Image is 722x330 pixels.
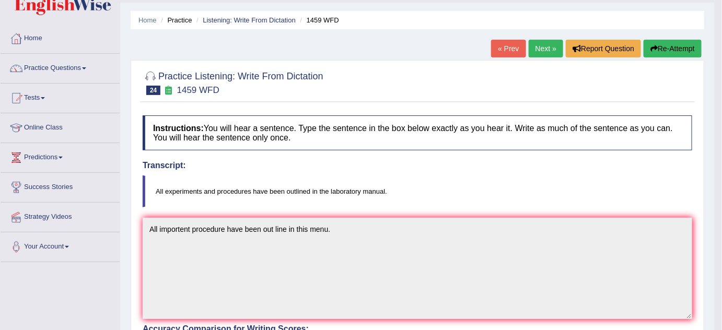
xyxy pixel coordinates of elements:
a: Home [138,16,157,24]
a: Practice Questions [1,54,120,80]
span: 24 [146,86,160,95]
h4: You will hear a sentence. Type the sentence in the box below exactly as you hear it. Write as muc... [143,115,692,150]
h4: Transcript: [143,161,692,170]
a: Strategy Videos [1,203,120,229]
li: 1459 WFD [298,15,339,25]
small: 1459 WFD [177,85,219,95]
a: Success Stories [1,173,120,199]
li: Practice [158,15,192,25]
h2: Practice Listening: Write From Dictation [143,69,323,95]
a: Next » [529,40,563,57]
b: Instructions: [153,124,204,133]
a: Home [1,24,120,50]
button: Re-Attempt [644,40,702,57]
a: Tests [1,84,120,110]
a: Online Class [1,113,120,139]
a: « Prev [491,40,526,57]
blockquote: All experiments and procedures have been outlined in the laboratory manual. [143,175,692,207]
small: Exam occurring question [163,86,174,96]
a: Predictions [1,143,120,169]
button: Report Question [566,40,641,57]
a: Your Account [1,232,120,258]
a: Listening: Write From Dictation [203,16,296,24]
